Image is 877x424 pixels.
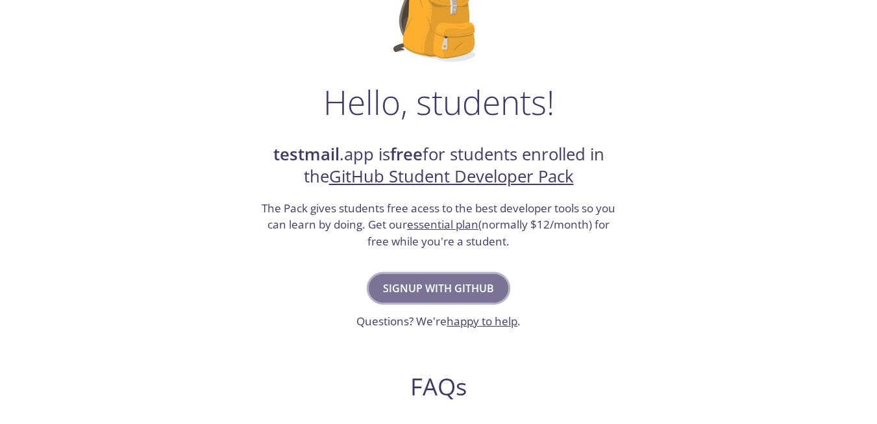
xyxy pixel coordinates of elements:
a: happy to help [447,314,517,329]
strong: testmail [273,143,340,166]
h2: FAQs [190,372,688,401]
a: essential plan [407,217,478,232]
h2: .app is for students enrolled in the [260,143,617,188]
h3: The Pack gives students free acess to the best developer tools so you can learn by doing. Get our... [260,200,617,250]
button: Signup with GitHub [369,274,508,303]
a: GitHub Student Developer Pack [329,165,574,188]
span: Signup with GitHub [383,279,494,297]
h1: Hello, students! [323,82,554,121]
strong: free [390,143,423,166]
h3: Questions? We're . [356,313,521,330]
